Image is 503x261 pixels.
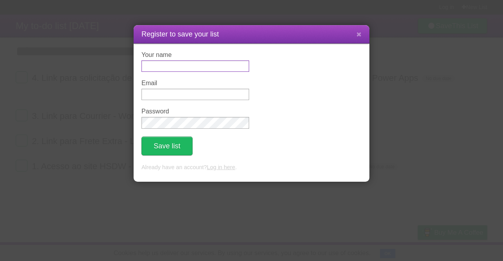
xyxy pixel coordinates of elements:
label: Password [141,108,249,115]
label: Your name [141,51,249,58]
a: Log in here [207,164,235,170]
h1: Register to save your list [141,29,362,40]
label: Email [141,80,249,87]
p: Already have an account? . [141,163,362,172]
button: Save list [141,137,193,155]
